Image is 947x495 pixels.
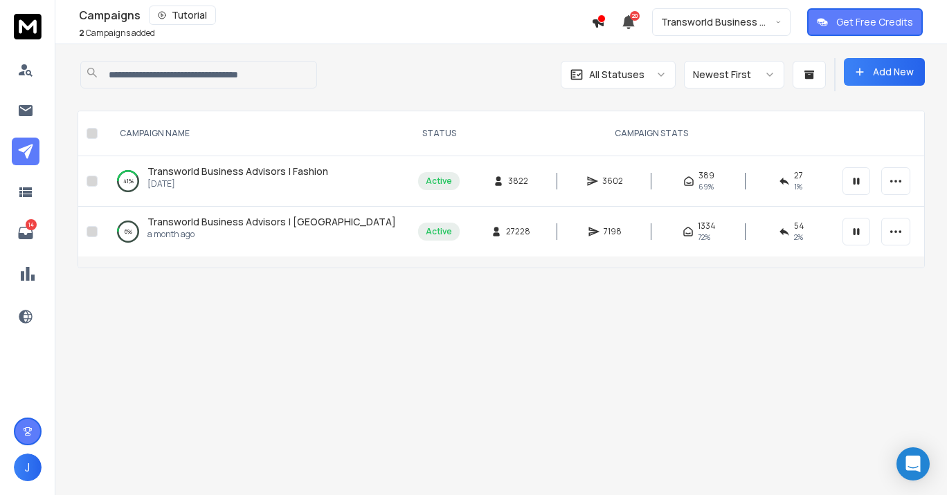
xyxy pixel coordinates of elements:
a: Transworld Business Advisors | Fashion [147,165,328,178]
span: 3602 [602,176,623,187]
span: 27228 [506,226,530,237]
span: Transworld Business Advisors | Fashion [147,165,328,178]
button: J [14,454,42,481]
span: Transworld Business Advisors | [GEOGRAPHIC_DATA] [147,215,396,228]
span: 389 [698,170,714,181]
p: a month ago [147,229,396,240]
p: Campaigns added [79,28,155,39]
div: Active [426,226,452,237]
span: 20 [630,11,640,21]
p: 6 % [125,225,132,239]
th: CAMPAIGN NAME [103,111,410,156]
p: Transworld Business Advisors of [GEOGRAPHIC_DATA] [661,15,775,29]
p: Get Free Credits [836,15,913,29]
button: Add New [844,58,925,86]
p: [DATE] [147,178,328,189]
button: Newest First [684,61,784,88]
span: 69 % [698,181,714,192]
span: 3822 [508,176,528,187]
span: 1334 [698,221,716,232]
div: Open Intercom Messenger [896,447,930,480]
button: Tutorial [149,6,216,25]
span: 2 [79,27,84,39]
td: 41%Transworld Business Advisors | Fashion[DATE] [103,156,410,207]
a: 14 [12,219,39,247]
th: CAMPAIGN STATS [468,111,834,156]
div: Active [426,176,452,187]
span: 72 % [698,232,710,243]
a: Transworld Business Advisors | [GEOGRAPHIC_DATA] [147,215,396,229]
span: 27 [794,170,803,181]
div: Campaigns [79,6,591,25]
p: 41 % [123,174,134,188]
span: 7198 [604,226,622,237]
button: Get Free Credits [807,8,923,36]
span: 1 % [794,181,802,192]
p: All Statuses [589,68,644,82]
th: STATUS [410,111,468,156]
span: 54 [794,221,804,232]
td: 6%Transworld Business Advisors | [GEOGRAPHIC_DATA]a month ago [103,207,410,257]
p: 14 [26,219,37,230]
span: 2 % [794,232,803,243]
